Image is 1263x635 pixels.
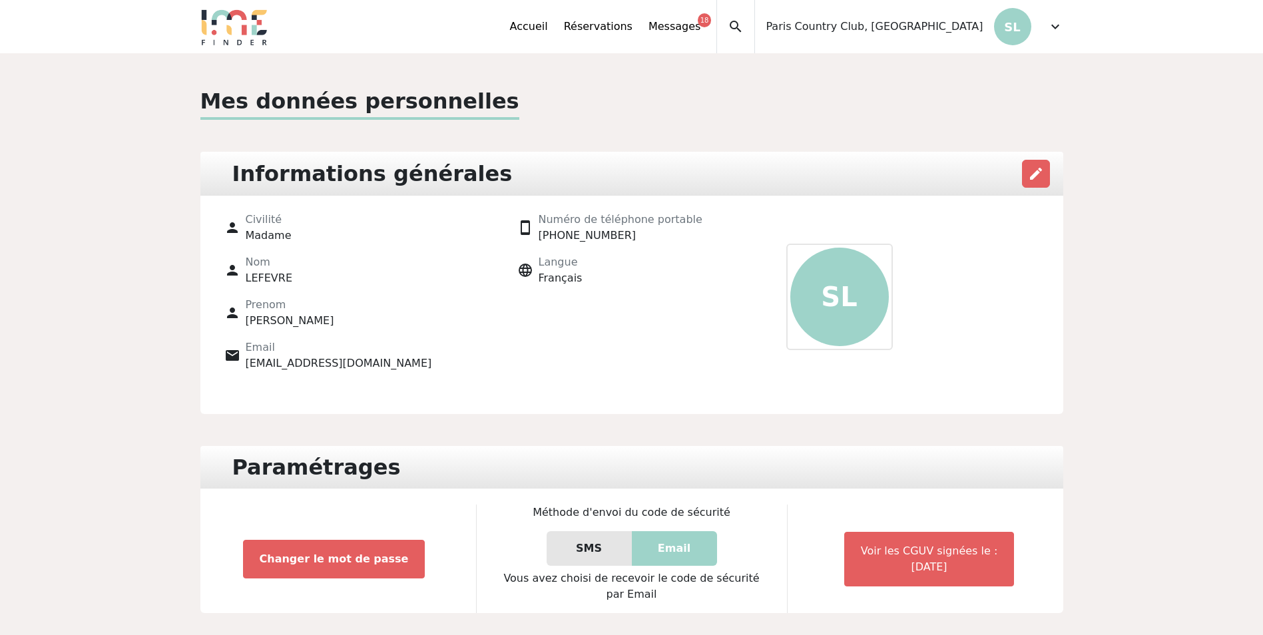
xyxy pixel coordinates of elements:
[728,19,744,35] span: search
[224,305,240,321] span: person
[246,298,286,311] span: Prenom
[539,229,636,242] span: [PHONE_NUMBER]
[246,357,432,369] span: [EMAIL_ADDRESS][DOMAIN_NAME]
[517,262,533,278] span: language
[224,262,240,278] span: person
[243,540,425,578] button: Changer le mot de passe
[246,256,270,268] span: Nom
[517,220,533,236] span: smartphone
[498,505,766,521] p: Méthode d'envoi du code de sécurité
[224,347,240,363] span: email
[498,570,766,602] p: Vous avez choisi de recevoir le code de sécurité par Email
[632,531,717,566] p: Email
[200,8,268,45] img: Logo.png
[1022,160,1050,188] button: edit
[766,19,983,35] span: Paris Country Club, [GEOGRAPHIC_DATA]
[510,19,548,35] a: Accueil
[246,272,293,284] span: LEFEVRE
[844,532,1015,586] button: Voir les CGUV signées le :[DATE]
[539,272,583,284] span: Français
[224,157,521,190] div: Informations générales
[698,13,712,27] div: 18
[246,229,292,242] span: Madame
[994,8,1031,45] p: SL
[1047,19,1063,35] span: expand_more
[246,213,282,226] span: Civilité
[224,220,240,236] span: person
[539,213,702,226] span: Numéro de téléphone portable
[564,19,632,35] a: Réservations
[200,85,519,120] p: Mes données personnelles
[790,248,889,346] p: SL
[1028,166,1044,182] span: edit
[648,19,700,35] a: Messages18
[246,341,275,353] span: Email
[224,451,409,483] div: Paramétrages
[547,531,632,566] p: SMS
[539,256,578,268] span: Langue
[246,314,334,327] span: [PERSON_NAME]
